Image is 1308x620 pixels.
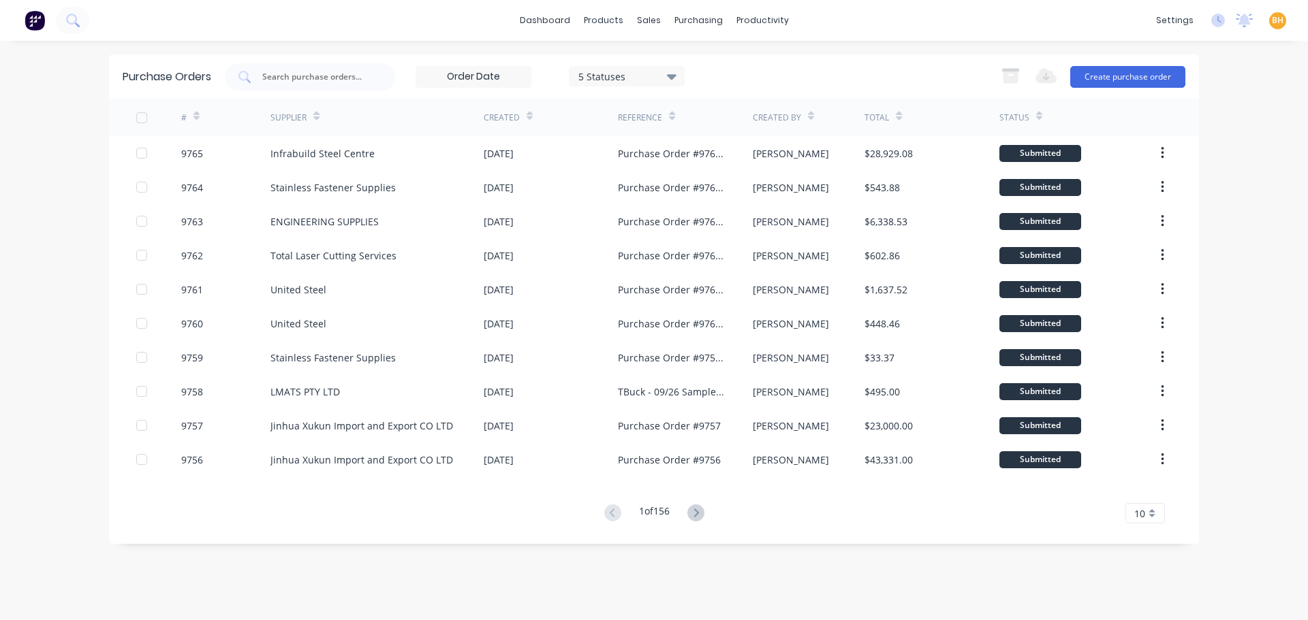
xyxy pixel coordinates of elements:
[181,248,203,263] div: 9762
[668,10,730,31] div: purchasing
[270,146,375,161] div: Infrabuild Steel Centre
[181,316,203,331] div: 9760
[618,214,725,229] div: Purchase Order #9763 - ENGINEERING SUPPLIES
[865,282,907,297] div: $1,637.52
[753,180,829,195] div: [PERSON_NAME]
[270,214,379,229] div: ENGINEERING SUPPLIES
[999,247,1081,264] div: Submitted
[639,504,670,523] div: 1 of 156
[865,248,900,263] div: $602.86
[484,316,514,331] div: [DATE]
[618,385,725,399] div: TBuck - 09/26 Sample Purchase Order #9758
[270,419,453,433] div: Jinhua Xukun Import and Export CO LTD
[181,146,203,161] div: 9765
[484,180,514,195] div: [DATE]
[484,214,514,229] div: [DATE]
[865,453,913,467] div: $43,331.00
[270,316,326,331] div: United Steel
[753,316,829,331] div: [PERSON_NAME]
[999,112,1029,124] div: Status
[484,419,514,433] div: [DATE]
[270,248,396,263] div: Total Laser Cutting Services
[999,349,1081,366] div: Submitted
[484,146,514,161] div: [DATE]
[730,10,796,31] div: productivity
[578,69,676,83] div: 5 Statuses
[999,315,1081,332] div: Submitted
[618,146,725,161] div: Purchase Order #9765 - Infrabuild Steel Centre
[181,180,203,195] div: 9764
[181,453,203,467] div: 9756
[181,112,187,124] div: #
[618,453,721,467] div: Purchase Order #9756
[618,180,725,195] div: Purchase Order #9764 - Stainless Fastener Supplies
[270,180,396,195] div: Stainless Fastener Supplies
[865,316,900,331] div: $448.46
[618,248,725,263] div: Purchase Order #9762 - Total Laser Cutting Services
[865,214,907,229] div: $6,338.53
[865,112,889,124] div: Total
[1272,14,1283,27] span: BH
[484,282,514,297] div: [DATE]
[618,316,725,331] div: Purchase Order #9760 - United Steel
[181,385,203,399] div: 9758
[484,112,520,124] div: Created
[25,10,45,31] img: Factory
[999,281,1081,298] div: Submitted
[630,10,668,31] div: sales
[270,112,307,124] div: Supplier
[181,214,203,229] div: 9763
[123,69,211,85] div: Purchase Orders
[618,419,721,433] div: Purchase Order #9757
[416,67,531,87] input: Order Date
[484,453,514,467] div: [DATE]
[484,248,514,263] div: [DATE]
[865,419,913,433] div: $23,000.00
[577,10,630,31] div: products
[753,112,801,124] div: Created By
[261,70,374,84] input: Search purchase orders...
[181,350,203,365] div: 9759
[999,451,1081,468] div: Submitted
[270,350,396,365] div: Stainless Fastener Supplies
[999,145,1081,162] div: Submitted
[865,385,900,399] div: $495.00
[753,419,829,433] div: [PERSON_NAME]
[753,214,829,229] div: [PERSON_NAME]
[753,282,829,297] div: [PERSON_NAME]
[753,146,829,161] div: [PERSON_NAME]
[484,350,514,365] div: [DATE]
[618,350,725,365] div: Purchase Order #9759 - Stainless Fastener Supplies
[865,350,894,365] div: $33.37
[999,417,1081,434] div: Submitted
[999,383,1081,400] div: Submitted
[753,453,829,467] div: [PERSON_NAME]
[753,350,829,365] div: [PERSON_NAME]
[484,385,514,399] div: [DATE]
[181,282,203,297] div: 9761
[270,453,453,467] div: Jinhua Xukun Import and Export CO LTD
[753,248,829,263] div: [PERSON_NAME]
[1134,506,1145,521] span: 10
[865,180,900,195] div: $543.88
[865,146,913,161] div: $28,929.08
[618,282,725,297] div: Purchase Order #9761 - United Steel
[270,282,326,297] div: United Steel
[1149,10,1200,31] div: settings
[181,419,203,433] div: 9757
[999,179,1081,196] div: Submitted
[270,385,340,399] div: LMATS PTY LTD
[513,10,577,31] a: dashboard
[753,385,829,399] div: [PERSON_NAME]
[618,112,662,124] div: Reference
[1070,66,1185,88] button: Create purchase order
[999,213,1081,230] div: Submitted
